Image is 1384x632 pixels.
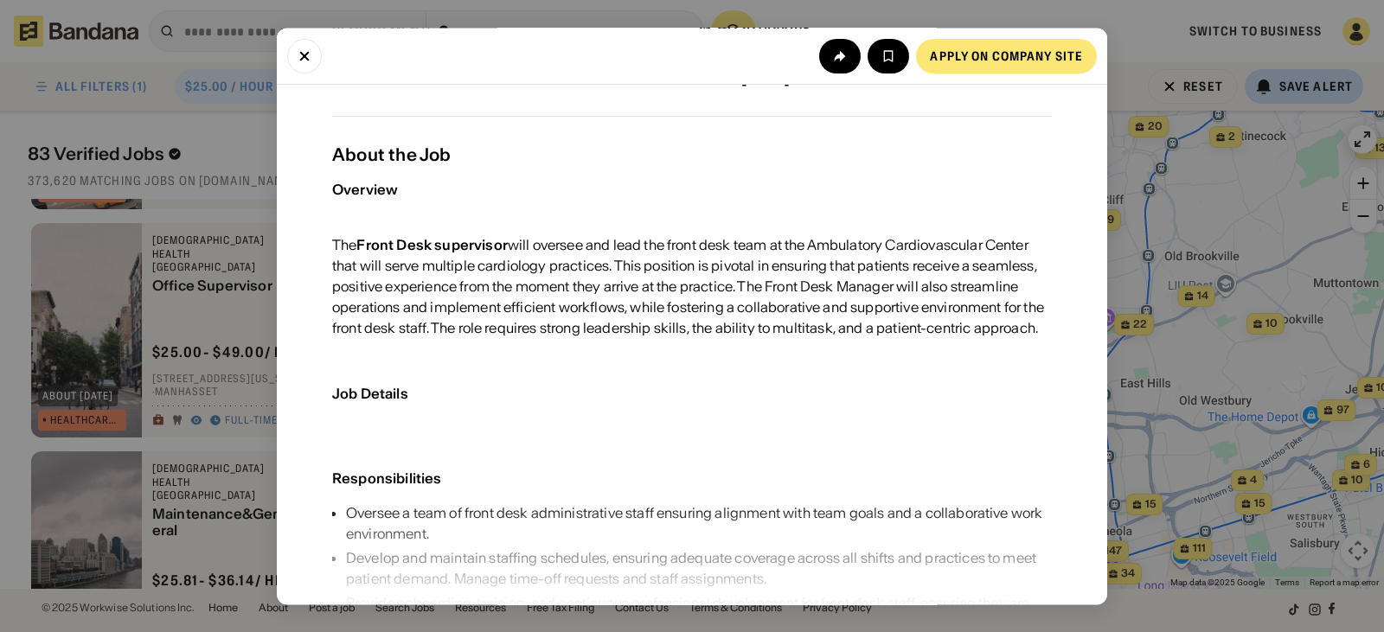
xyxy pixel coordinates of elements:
span: Oversee a team of front desk administrative staff ensuring alignment with team goals and a collab... [346,505,1042,543]
div: About the Job [332,144,1052,165]
span: The will oversee and lead the front desk team at the Ambulatory Cardiovascular Center that will s... [332,236,1044,336]
div: Apply on company site [930,49,1083,61]
div: Job Details [332,384,408,405]
div: Overview [332,181,398,198]
div: Responsibilities [332,470,442,488]
button: Close [287,38,322,73]
span: Develop and maintain staffing schedules, ensuring adequate coverage across all shifts and practic... [346,550,1036,588]
div: Front Desk supervisor [356,236,507,253]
